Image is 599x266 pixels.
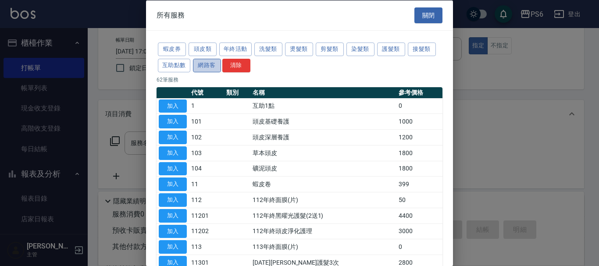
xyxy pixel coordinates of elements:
[346,43,374,56] button: 染髮類
[189,43,217,56] button: 頭皮類
[224,87,251,98] th: 類別
[250,192,396,208] td: 112年終面膜(片)
[250,239,396,255] td: 113年終面膜(片)
[159,162,187,175] button: 加入
[219,43,252,56] button: 年終活動
[158,58,190,72] button: 互助點數
[157,75,442,83] p: 62 筆服務
[159,193,187,207] button: 加入
[250,176,396,192] td: 蝦皮卷
[250,161,396,177] td: 礦泥頭皮
[159,177,187,191] button: 加入
[396,208,442,223] td: 4400
[396,176,442,192] td: 399
[159,115,187,128] button: 加入
[159,131,187,144] button: 加入
[396,87,442,98] th: 參考價格
[222,58,250,72] button: 清除
[189,208,224,223] td: 11201
[189,129,224,145] td: 102
[396,192,442,208] td: 50
[254,43,282,56] button: 洗髮類
[250,208,396,223] td: 112年終黑曜光護髮(2送1)
[157,11,185,19] span: 所有服務
[408,43,436,56] button: 接髮類
[396,161,442,177] td: 1800
[250,223,396,239] td: 112年終頭皮淨化護理
[189,176,224,192] td: 11
[396,239,442,255] td: 0
[250,145,396,161] td: 草本頭皮
[189,161,224,177] td: 104
[285,43,313,56] button: 燙髮類
[189,145,224,161] td: 103
[250,113,396,129] td: 頭皮基礎養護
[414,7,442,23] button: 關閉
[159,209,187,222] button: 加入
[250,129,396,145] td: 頭皮深層養護
[158,43,186,56] button: 蝦皮券
[250,87,396,98] th: 名稱
[189,87,224,98] th: 代號
[396,98,442,114] td: 0
[159,240,187,254] button: 加入
[159,146,187,160] button: 加入
[396,129,442,145] td: 1200
[377,43,405,56] button: 護髮類
[189,223,224,239] td: 11202
[189,113,224,129] td: 101
[189,239,224,255] td: 113
[159,99,187,113] button: 加入
[396,223,442,239] td: 3000
[396,145,442,161] td: 1800
[396,113,442,129] td: 1000
[193,58,221,72] button: 網路客
[250,98,396,114] td: 互助1點
[189,98,224,114] td: 1
[159,224,187,238] button: 加入
[189,192,224,208] td: 112
[316,43,344,56] button: 剪髮類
